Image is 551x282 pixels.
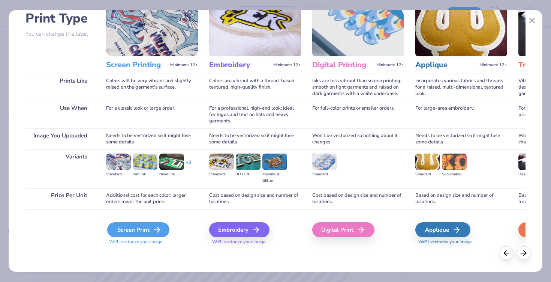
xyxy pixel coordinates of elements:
h3: Applique [415,60,476,70]
div: For full-color prints or smaller orders. [312,101,404,128]
div: Additional cost for each color; larger orders lower the unit price. [106,188,198,209]
div: Standard [312,171,337,178]
div: Neon Ink [159,171,184,178]
div: Use When [25,101,95,128]
div: + 3 [186,159,191,172]
div: Digital Print [312,222,374,237]
div: Based on design size and number of locations. [415,188,507,209]
div: Applique [415,222,470,237]
img: Standard [312,154,337,170]
div: Variants [25,149,95,188]
div: Cost based on design size and number of locations. [209,188,301,209]
div: Sublimated [442,171,467,178]
div: Standard [106,171,131,178]
div: For large-area embroidery. [415,101,507,128]
div: For a classic look or large order. [106,101,198,128]
img: Direct-to-film [518,154,543,170]
span: Minimum: 12+ [376,62,404,68]
div: Colors will be very vibrant and slightly raised on the garment's surface. [106,74,198,101]
img: Neon Ink [159,154,184,170]
div: Needs to be vectorized so it might lose some details [106,128,198,149]
div: Price Per Unit [25,188,95,209]
div: Embroidery [209,222,270,237]
img: Sublimated [442,154,467,170]
div: Won't be vectorized so nothing about it changes [312,128,404,149]
div: Puff Ink [133,171,157,178]
div: Standard [209,171,234,178]
div: Prints Like [25,74,95,101]
span: We'll vectorize your image. [209,239,301,245]
img: 3D Puff [236,154,261,170]
div: Incorporates various fabrics and threads for a raised, multi-dimensional, textured look. [415,74,507,101]
span: We'll vectorize your image. [415,239,507,245]
img: Puff Ink [133,154,157,170]
div: For a professional, high-end look; ideal for logos and text on hats and heavy garments. [209,101,301,128]
span: Minimum: 12+ [273,62,301,68]
span: Minimum: 12+ [479,62,507,68]
div: Needs to be vectorized so it might lose some details [415,128,507,149]
div: Metallic & Glitter [262,171,287,184]
div: 3D Puff [236,171,261,178]
div: Screen Print [107,222,169,237]
div: Image You Uploaded [25,128,95,149]
div: Needs to be vectorized so it might lose some details [209,128,301,149]
img: Metallic & Glitter [262,154,287,170]
img: Standard [106,154,131,170]
p: You can change this later. [25,31,95,37]
h3: Screen Printing [106,60,167,70]
div: Inks are less vibrant than screen printing; smooth on light garments and raised on dark garments ... [312,74,404,101]
span: Minimum: 12+ [170,62,198,68]
img: Standard [415,154,440,170]
img: Standard [209,154,234,170]
div: Colors are vibrant with a thread-based textured, high-quality finish. [209,74,301,101]
h3: Digital Printing [312,60,373,70]
button: Close [525,14,539,28]
div: Direct-to-film [518,171,543,178]
h3: Embroidery [209,60,270,70]
div: Standard [415,171,440,178]
div: Cost based on design size and number of locations. [312,188,404,209]
span: We'll vectorize your image. [106,239,198,245]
